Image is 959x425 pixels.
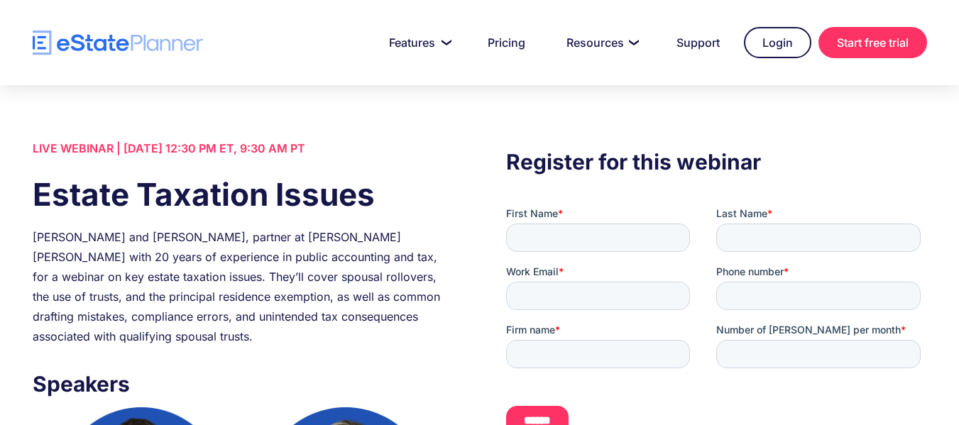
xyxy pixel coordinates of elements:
[372,28,464,57] a: Features
[744,27,811,58] a: Login
[33,227,453,346] div: [PERSON_NAME] and [PERSON_NAME], partner at [PERSON_NAME] [PERSON_NAME] with 20 years of experien...
[471,28,542,57] a: Pricing
[818,27,927,58] a: Start free trial
[659,28,737,57] a: Support
[506,145,926,178] h3: Register for this webinar
[33,31,203,55] a: home
[549,28,652,57] a: Resources
[33,368,453,400] h3: Speakers
[33,172,453,216] h1: Estate Taxation Issues
[33,138,453,158] div: LIVE WEBINAR | [DATE] 12:30 PM ET, 9:30 AM PT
